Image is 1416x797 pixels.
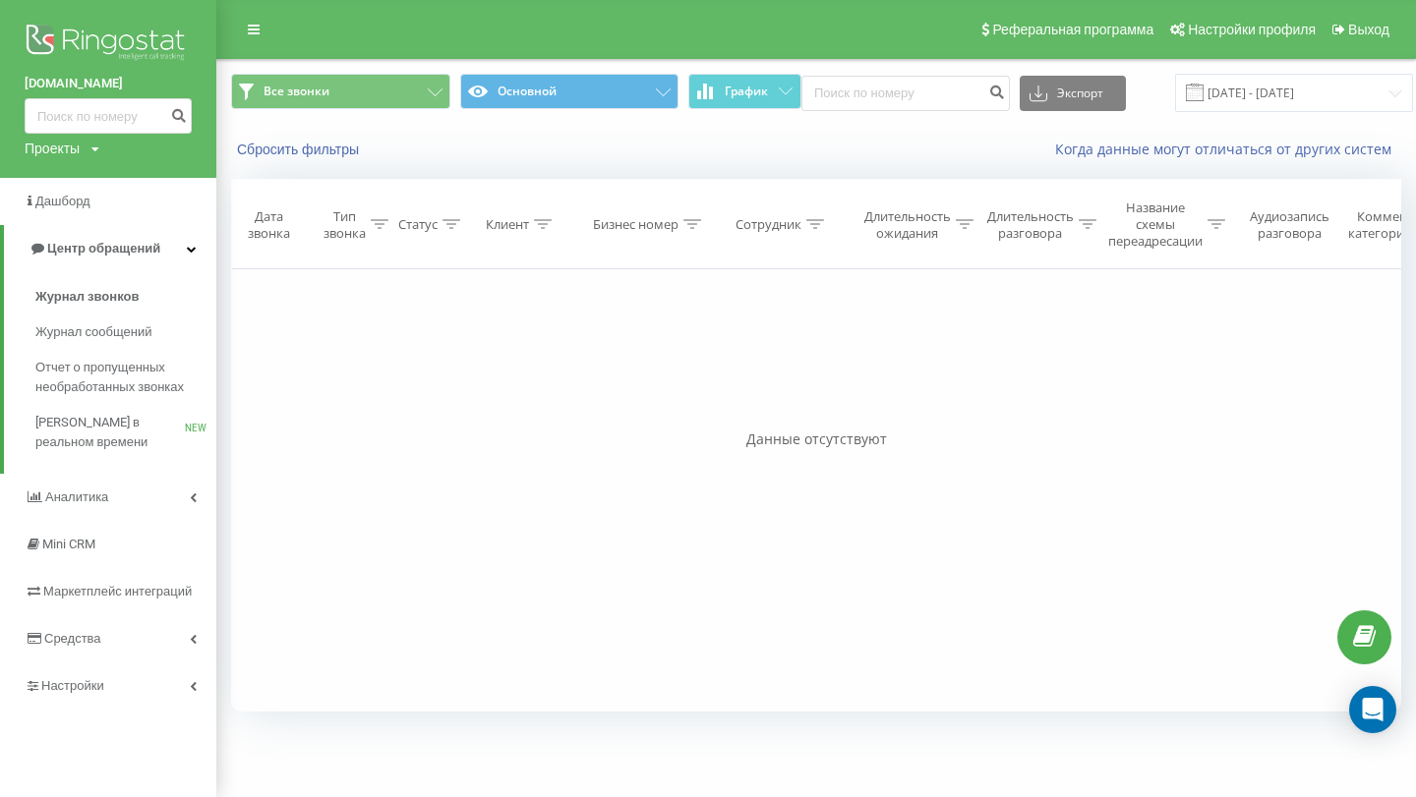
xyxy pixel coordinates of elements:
a: [DOMAIN_NAME] [25,74,192,93]
input: Поиск по номеру [25,98,192,134]
span: График [725,85,768,98]
span: Аналитика [45,489,108,504]
div: Данные отсутствуют [231,429,1401,449]
span: Настройки профиля [1188,22,1316,37]
span: Настройки [41,678,104,693]
a: Журнал звонков [35,279,216,314]
div: Статус [398,216,438,233]
span: Отчет о пропущенных необработанных звонках [35,358,206,397]
button: Экспорт [1020,76,1126,111]
span: [PERSON_NAME] в реальном времени [35,413,185,452]
span: Журнал сообщений [35,322,151,342]
div: Сотрудник [736,216,801,233]
button: График [688,74,801,109]
img: Ringostat logo [25,20,192,69]
a: [PERSON_NAME] в реальном времениNEW [35,405,216,460]
span: Дашборд [35,194,90,208]
button: Основной [460,74,679,109]
div: Клиент [486,216,529,233]
span: Реферальная программа [992,22,1153,37]
span: Центр обращений [47,241,160,256]
a: Центр обращений [4,225,216,272]
div: Дата звонка [232,208,305,242]
button: Все звонки [231,74,450,109]
span: Mini CRM [42,537,95,551]
div: Проекты [25,139,80,158]
span: Журнал звонков [35,287,139,307]
div: Open Intercom Messenger [1349,686,1396,733]
span: Выход [1348,22,1389,37]
div: Тип звонка [324,208,366,242]
a: Журнал сообщений [35,314,216,350]
span: Маркетплейс интеграций [43,584,192,598]
div: Название схемы переадресации [1108,199,1203,250]
div: Длительность разговора [987,208,1074,242]
span: Средства [44,631,101,646]
input: Поиск по номеру [801,76,1010,111]
div: Аудиозапись разговора [1242,208,1337,242]
div: Длительность ожидания [864,208,951,242]
button: Сбросить фильтры [231,141,369,158]
a: Отчет о пропущенных необработанных звонках [35,350,216,405]
a: Когда данные могут отличаться от других систем [1055,140,1401,158]
span: Все звонки [264,84,329,99]
div: Бизнес номер [593,216,678,233]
